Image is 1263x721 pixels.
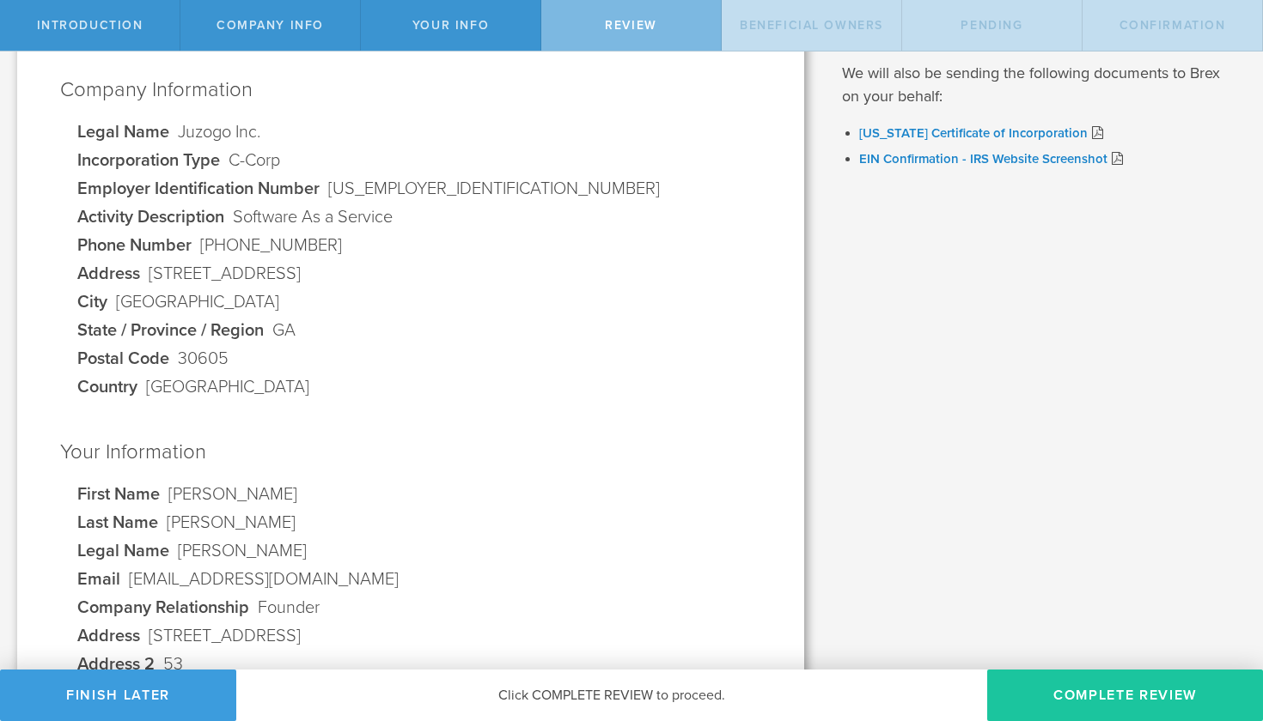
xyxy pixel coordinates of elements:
[1120,18,1226,33] span: Confirmation
[60,439,761,466] h2: Your Information
[77,291,107,313] dt: City
[77,319,264,342] dt: State / Province / Region
[163,653,183,676] dd: 53
[167,512,296,534] dd: [PERSON_NAME]
[146,376,309,398] dd: [GEOGRAPHIC_DATA]
[129,568,399,591] dd: [EMAIL_ADDRESS][DOMAIN_NAME]
[412,18,489,33] span: Your Info
[77,653,155,676] dt: Address 2
[149,263,301,285] dd: [STREET_ADDRESS]
[272,319,296,342] dd: GA
[77,348,169,370] dt: Postal Code
[77,263,140,285] dt: Address
[178,121,260,143] dd: Juzogo Inc.
[229,149,280,172] dd: C-Corp
[200,234,342,257] dd: [PHONE_NUMBER]
[77,625,140,647] dt: Address
[842,62,1238,108] p: We will also be sending the following documents to Brex on your behalf:
[77,121,169,143] dt: Legal Name
[116,291,279,313] dd: [GEOGRAPHIC_DATA]
[178,348,229,370] dd: 30605
[168,483,297,506] dd: [PERSON_NAME]
[605,18,657,33] span: Review
[258,597,320,619] dd: Founder
[233,206,393,228] dd: Software As a Service
[77,234,192,257] dt: Phone Number
[60,76,761,104] h2: Company Information
[987,669,1263,721] button: Complete Review
[149,625,301,647] dd: [STREET_ADDRESS]
[77,206,224,228] dt: Activity Description
[236,669,987,721] div: Click COMPLETE REVIEW to proceed.
[77,540,169,562] dt: Legal Name
[77,597,249,619] dt: Company Relationship
[77,568,120,591] dt: Email
[859,151,1107,167] a: EIN Confirmation - IRS Website Screenshot
[1177,587,1263,669] iframe: Chat Widget
[961,18,1022,33] span: Pending
[77,149,220,172] dt: Incorporation Type
[217,18,324,33] span: Company Info
[77,512,158,534] dt: Last Name
[77,483,160,506] dt: First Name
[77,178,320,200] dt: Employer Identification Number
[859,125,1088,141] a: [US_STATE] Certificate of Incorporation
[77,376,137,398] dt: Country
[178,540,307,562] dd: [PERSON_NAME]
[328,178,660,200] dd: [US_EMPLOYER_IDENTIFICATION_NUMBER]
[37,18,143,33] span: Introduction
[740,18,883,33] span: Beneficial Owners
